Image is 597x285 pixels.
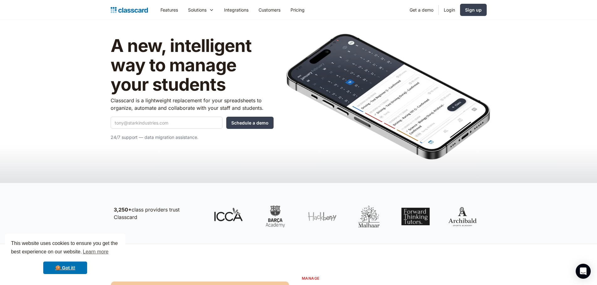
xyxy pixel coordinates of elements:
[111,6,148,14] a: Logo
[183,3,219,17] div: Solutions
[43,262,87,274] a: dismiss cookie message
[219,3,254,17] a: Integrations
[576,264,591,279] div: Open Intercom Messenger
[114,206,202,221] p: class providers trust Classcard
[285,3,310,17] a: Pricing
[111,36,274,94] h1: A new, intelligent way to manage your students
[465,7,482,13] div: Sign up
[460,4,487,16] a: Sign up
[11,240,119,257] span: This website uses cookies to ensure you get the best experience on our website.
[111,97,274,112] p: Classcard is a lightweight replacement for your spreadsheets to organize, automate and collaborat...
[111,117,223,129] input: tony@starkindustries.com
[111,134,274,141] p: 24/7 support — data migration assistance.
[82,247,109,257] a: learn more about cookies
[188,7,207,13] div: Solutions
[405,3,438,17] a: Get a demo
[111,117,274,129] form: Quick Demo Form
[439,3,460,17] a: Login
[5,234,125,280] div: cookieconsent
[114,206,132,213] strong: 3,250+
[226,117,274,129] input: Schedule a demo
[155,3,183,17] a: Features
[254,3,285,17] a: Customers
[302,275,487,281] p: Manage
